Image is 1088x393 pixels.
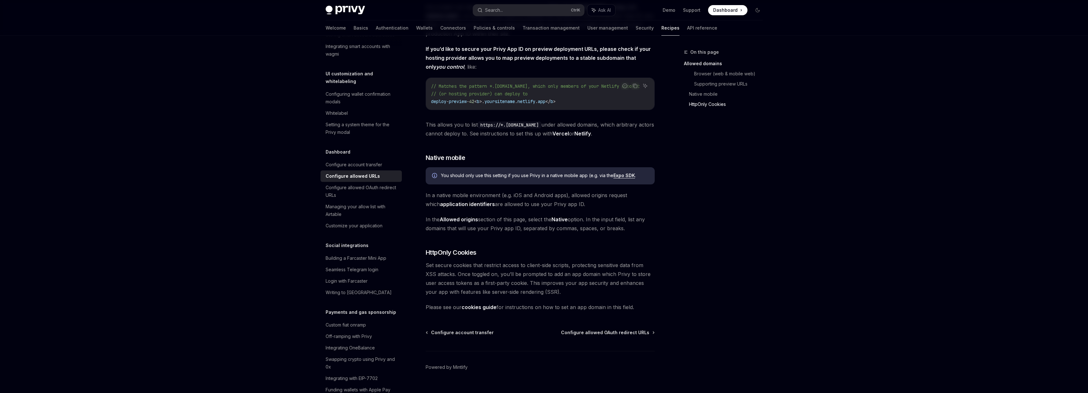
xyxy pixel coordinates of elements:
a: Support [683,7,700,13]
h5: Payments and gas sponsorship [326,308,396,316]
a: Native mobile [689,89,768,99]
a: Custom fiat onramp [321,319,402,331]
span: // (or hosting provider) can deploy to [431,91,528,97]
div: Writing to [GEOGRAPHIC_DATA] [326,289,392,296]
div: Custom fiat onramp [326,321,366,329]
img: dark logo [326,6,365,15]
a: Building a Farcaster Mini App [321,252,402,264]
a: Powered by Mintlify [426,364,468,370]
span: preview [449,99,467,104]
span: Dashboard [713,7,738,13]
code: https://*.[DOMAIN_NAME] [478,121,541,128]
span: yoursitename [484,99,515,104]
span: b [551,99,553,104]
a: Transaction management [523,20,580,36]
a: Welcome [326,20,346,36]
div: Configuring wallet confirmation modals [326,90,398,106]
span: Ask AI [598,7,611,13]
button: Ask AI [641,82,649,90]
span: . [482,99,484,104]
span: Native mobile [426,153,465,162]
span: deploy [431,99,446,104]
span: In the section of this page, select the option. In the input field, list any domains that will us... [426,215,655,233]
div: Customize your application [326,222,382,230]
a: Configure allowed OAuth redirect URLs [561,329,654,336]
a: cookies guide [462,304,497,311]
div: Login with Farcaster [326,277,368,285]
a: Vercel [552,130,569,137]
h5: Social integrations [326,242,368,249]
a: Integrating smart accounts with wagmi [321,41,402,60]
span: // Matches the pattern *.[DOMAIN_NAME], which only members of your Netlify account [431,83,639,89]
svg: Info [432,173,438,179]
div: Configure allowed OAuth redirect URLs [326,184,398,199]
div: Swapping crypto using Privy and 0x [326,355,398,371]
button: Ask AI [587,4,615,16]
strong: application identifiers [440,201,495,207]
a: Login with Farcaster [321,275,402,287]
a: Allowed domains [684,59,768,69]
a: Netlify [574,130,591,137]
a: Swapping crypto using Privy and 0x [321,354,402,373]
button: Copy the contents from the code block [631,82,639,90]
span: 42 [469,99,474,104]
a: Customize your application [321,220,402,231]
span: > [479,99,482,104]
span: , like: [426,45,655,71]
h5: UI customization and whitelabeling [326,70,402,85]
a: Managing your allow list with Airtable [321,201,402,220]
div: Configure account transfer [326,161,382,169]
button: Toggle dark mode [753,5,763,15]
a: User management [587,20,628,36]
div: Whitelabel [326,109,348,117]
span: Ctrl K [571,8,580,13]
a: Browser (web & mobile web) [694,69,768,79]
div: Integrating with EIP-7702 [326,375,378,382]
strong: If you’d like to secure your Privy App ID on preview deployment URLs, please check if your hostin... [426,46,651,70]
span: Configure account transfer [431,329,494,336]
span: > [553,99,556,104]
a: Expo SDK [613,173,635,178]
span: Please see our for instructions on how to set an app domain in this field. [426,303,655,312]
a: Configure allowed URLs [321,170,402,182]
button: Search...CtrlK [473,4,584,16]
span: In a native mobile environment (e.g. iOS and Android apps), allowed origins request which are all... [426,191,655,209]
a: Policies & controls [474,20,515,36]
div: Integrating smart accounts with wagmi [326,43,398,58]
a: Seamless Telegram login [321,264,402,275]
span: app [538,99,545,104]
span: - [446,99,449,104]
a: Writing to [GEOGRAPHIC_DATA] [321,287,402,298]
span: </ [545,99,551,104]
a: Demo [663,7,675,13]
h5: Dashboard [326,148,350,156]
span: b [477,99,479,104]
button: Report incorrect code [621,82,629,90]
a: Authentication [376,20,409,36]
strong: Native [551,216,568,223]
span: You should only use this setting if you use Privy in a native mobile app (e.g. via the . [441,172,648,179]
em: you control [436,64,464,70]
span: On this page [690,48,719,56]
a: Supporting preview URLs [694,79,768,89]
a: Basics [354,20,368,36]
a: Security [636,20,654,36]
span: < [474,99,477,104]
a: Recipes [661,20,679,36]
div: Off-ramping with Privy [326,333,372,340]
a: Setting a system theme for the Privy modal [321,119,402,138]
a: Connectors [440,20,466,36]
div: Integrating OneBalance [326,344,375,352]
a: Off-ramping with Privy [321,331,402,342]
span: . [535,99,538,104]
span: netlify [517,99,535,104]
a: Whitelabel [321,107,402,119]
a: Dashboard [708,5,747,15]
a: Integrating OneBalance [321,342,402,354]
span: . [515,99,517,104]
span: HttpOnly Cookies [426,248,476,257]
div: Building a Farcaster Mini App [326,254,386,262]
div: Seamless Telegram login [326,266,378,273]
div: Configure allowed URLs [326,172,380,180]
span: This allows you to list under allowed domains, which arbitrary actors cannot deploy to. See instr... [426,120,655,138]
